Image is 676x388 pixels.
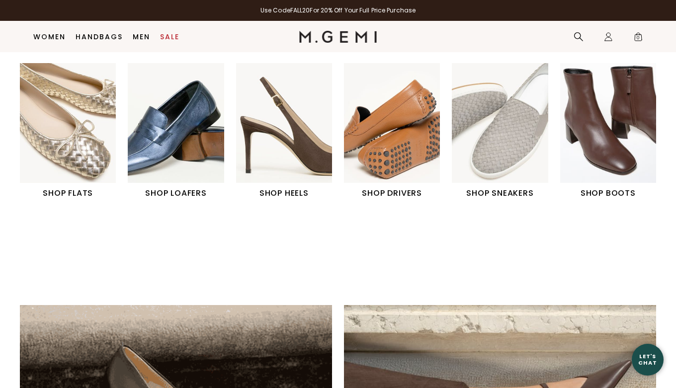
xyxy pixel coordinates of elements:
[452,187,548,199] h1: SHOP SNEAKERS
[160,33,179,41] a: Sale
[236,63,344,200] div: 3 / 6
[344,63,452,200] div: 4 / 6
[236,187,332,199] h1: SHOP HEELS
[452,63,548,200] a: SHOP SNEAKERS
[560,63,668,200] div: 6 / 6
[290,6,310,14] strong: FALL20
[20,63,128,200] div: 1 / 6
[299,31,377,43] img: M.Gemi
[344,187,440,199] h1: SHOP DRIVERS
[560,63,656,200] a: SHOP BOOTS
[632,353,664,366] div: Let's Chat
[128,63,236,200] div: 2 / 6
[344,63,440,200] a: SHOP DRIVERS
[33,33,66,41] a: Women
[236,63,332,200] a: SHOP HEELS
[76,33,123,41] a: Handbags
[133,33,150,41] a: Men
[560,187,656,199] h1: SHOP BOOTS
[20,187,116,199] h1: SHOP FLATS
[452,63,560,200] div: 5 / 6
[128,187,224,199] h1: SHOP LOAFERS
[20,63,116,200] a: SHOP FLATS
[633,34,643,44] span: 0
[128,63,224,200] a: SHOP LOAFERS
